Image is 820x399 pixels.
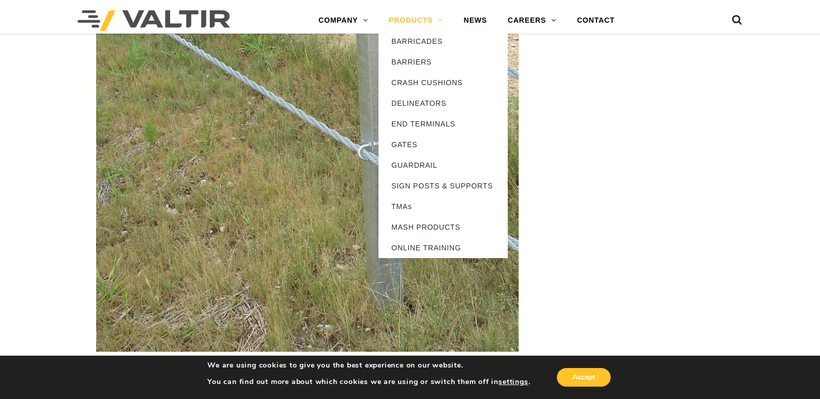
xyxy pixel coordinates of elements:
a: PRODUCTS [378,10,453,31]
a: TMAs [378,196,508,217]
p: You can find out more about which cookies we are using or switch them off in . [207,377,530,387]
img: Valtir [78,10,230,31]
button: Accept [557,368,611,387]
a: ONLINE TRAINING [378,237,508,258]
a: DELINEATORS [378,93,508,114]
a: BARRIERS [378,52,508,72]
a: CAREERS [497,10,567,31]
a: MASH PRODUCTS [378,217,508,237]
a: COMPANY [308,10,378,31]
a: NEWS [453,10,497,31]
a: BARRICADES [378,31,508,52]
button: settings [498,377,528,387]
p: We are using cookies to give you the best experience on our website. [207,361,530,370]
a: CRASH CUSHIONS [378,72,508,93]
a: END TERMINALS [378,114,508,134]
a: GATES [378,134,508,155]
a: CONTACT [567,10,625,31]
a: GUARDRAIL [378,155,508,175]
a: SIGN POSTS & SUPPORTS [378,175,508,196]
